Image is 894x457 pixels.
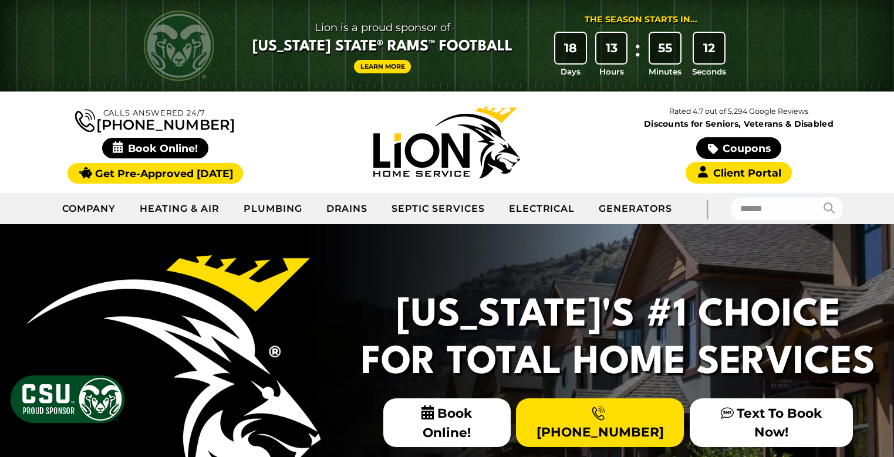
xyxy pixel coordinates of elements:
span: Minutes [649,66,682,77]
a: Coupons [696,137,781,159]
a: Electrical [497,194,588,224]
img: CSU Rams logo [144,11,214,81]
img: CSU Sponsor Badge [9,374,126,425]
a: Company [50,194,129,224]
span: [US_STATE] State® Rams™ Football [252,37,512,57]
span: Hours [599,66,624,77]
a: Get Pre-Approved [DATE] [68,163,243,184]
div: The Season Starts in... [585,13,697,26]
a: Drains [315,194,380,224]
a: Learn More [354,60,411,73]
a: Text To Book Now! [690,398,853,446]
span: Lion is a proud sponsor of [252,18,512,37]
img: Lion Home Service [373,107,520,178]
div: 55 [650,33,680,63]
div: : [632,33,643,78]
div: 18 [555,33,586,63]
span: Book Online! [383,398,511,447]
p: Rated 4.7 out of 5,294 Google Reviews [593,105,885,118]
div: 13 [596,33,627,63]
div: 12 [694,33,724,63]
span: Seconds [692,66,726,77]
a: [PHONE_NUMBER] [516,398,684,446]
a: Client Portal [686,162,791,184]
span: Discounts for Seniors, Veterans & Disabled [595,120,882,128]
a: Generators [587,194,684,224]
span: Days [561,66,581,77]
a: Septic Services [380,194,497,224]
a: Heating & Air [128,194,231,224]
div: | [684,193,731,224]
span: Book Online! [102,138,208,158]
h2: [US_STATE]'s #1 Choice For Total Home Services [354,292,882,387]
a: Plumbing [232,194,315,224]
a: [PHONE_NUMBER] [75,107,235,132]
